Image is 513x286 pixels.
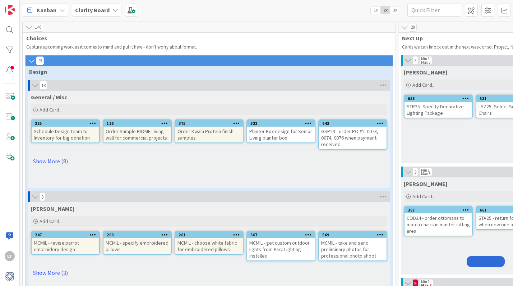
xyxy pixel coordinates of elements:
div: Min 1 [421,168,430,172]
div: 569 [322,232,387,237]
div: GSP23 - order PO #'s 0073, 0074, 0076 when payment received [319,127,387,149]
span: Design [29,68,384,75]
div: 567 [250,232,315,237]
div: 643GSP23 - order PO #'s 0073, 0074, 0076 when payment received [319,120,387,149]
div: 261MCMIL - choose white fabric for embroidered pillows [175,232,243,254]
div: Min 1 [421,57,430,60]
img: avatar [5,271,15,281]
span: 3 [412,56,418,65]
span: Lisa T. [404,180,447,187]
div: LT [5,251,15,261]
img: Visit kanbanzone.com [5,5,15,15]
div: COD24 - order ottomans to match chairs in master sitting area [405,213,472,236]
div: 332 [250,121,315,126]
span: General / Misc [31,94,67,101]
span: 146 [33,23,43,32]
div: 332 [247,120,315,127]
div: MCMIL - get custom outdoor lights from Parc Lighting installed [247,238,315,260]
div: 375 [175,120,243,127]
div: 332Planter Box design for Senior Living planter box [247,120,315,142]
div: 658 [405,95,472,102]
span: 3x [390,6,400,14]
input: Quick Filter... [407,4,461,17]
div: 235Schedule Design team to Inventory for big donation [32,120,99,142]
div: MCMIL - take and send preliminary photos for professional photo shoot [319,238,387,260]
div: 260MCMIL - specify embroidered pillows [103,232,171,254]
span: 3 [412,168,418,176]
div: 387COD24 - order ottomans to match chairs in master sitting area [405,207,472,236]
span: 13 [40,81,47,90]
span: 8 [40,192,45,201]
span: 73 [36,56,44,65]
div: Order Sample BIOME Living wall for commercial projects [103,127,171,142]
div: 567MCMIL - get custom outdoor lights from Parc Lighting installed [247,232,315,260]
div: Max 3 [421,60,430,64]
div: 375Order Kwalu Proteia finish samples [175,120,243,142]
div: 235 [35,121,99,126]
div: 126 [107,121,171,126]
div: 260 [103,232,171,238]
div: 567 [247,232,315,238]
div: Max 3 [421,172,430,176]
span: MCMIL McMillon [31,205,74,212]
div: 247 [32,232,99,238]
a: Show More (8) [31,155,387,167]
div: 126 [103,120,171,127]
span: Add Card... [412,82,435,88]
span: Add Card... [40,106,63,113]
span: Add Card... [412,193,435,200]
span: Gina [404,69,447,76]
div: 569 [319,232,387,238]
div: Schedule Design team to Inventory for big donation [32,127,99,142]
div: Min 1 [421,280,430,283]
span: 20 [409,23,417,32]
div: 261 [179,232,243,237]
div: 261 [175,232,243,238]
div: 387 [408,208,472,213]
span: Choices [26,35,387,42]
div: 658 [408,96,472,101]
div: MCMIL - choose white fabric for embroidered pillows [175,238,243,254]
b: Clarity Board [75,6,110,14]
div: 658STR25- Specify Decorative Lighting Package [405,95,472,118]
div: MCMIL - revise parrot embroidery design [32,238,99,254]
div: 247MCMIL - revise parrot embroidery design [32,232,99,254]
span: 2x [380,6,390,14]
p: Capture upcoming work as it comes to mind and put it here - don't worry about format. [26,44,392,50]
div: 375 [179,121,243,126]
div: STR25- Specify Decorative Lighting Package [405,102,472,118]
div: 235 [32,120,99,127]
div: MCMIL - specify embroidered pillows [103,238,171,254]
div: 247 [35,232,99,237]
div: 569MCMIL - take and send preliminary photos for professional photo shoot [319,232,387,260]
div: 126Order Sample BIOME Living wall for commercial projects [103,120,171,142]
a: Show More (3) [31,267,387,278]
div: Order Kwalu Proteia finish samples [175,127,243,142]
div: 260 [107,232,171,237]
span: 1x [371,6,380,14]
span: Add Card... [40,218,63,224]
div: 643 [322,121,387,126]
div: Planter Box design for Senior Living planter box [247,127,315,142]
div: 643 [319,120,387,127]
div: 387 [405,207,472,213]
span: Kanban [37,6,56,14]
